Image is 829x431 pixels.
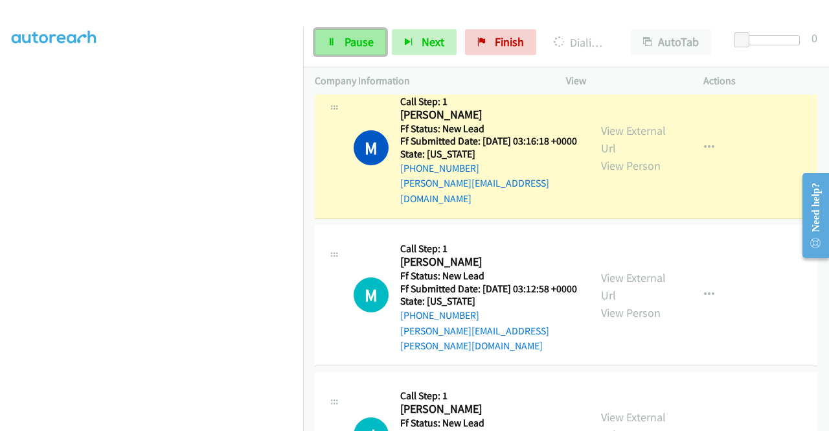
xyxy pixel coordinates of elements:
h5: State: [US_STATE] [400,148,578,161]
span: Next [422,34,444,49]
p: Company Information [315,73,543,89]
button: AutoTab [631,29,711,55]
button: Next [392,29,457,55]
h5: Ff Submitted Date: [DATE] 03:12:58 +0000 [400,283,578,296]
h5: Call Step: 1 [400,95,578,108]
a: [PERSON_NAME][EMAIL_ADDRESS][DOMAIN_NAME] [400,177,549,205]
a: Finish [465,29,536,55]
h2: [PERSON_NAME] [400,108,573,122]
p: Dialing [PERSON_NAME] [554,34,608,51]
div: 0 [812,29,817,47]
h5: Ff Status: New Lead [400,417,577,430]
h2: [PERSON_NAME] [400,402,573,417]
a: [PHONE_NUMBER] [400,162,479,174]
h5: Ff Submitted Date: [DATE] 03:16:18 +0000 [400,135,578,148]
h1: M [354,277,389,312]
p: Actions [703,73,817,89]
h2: [PERSON_NAME] [400,255,573,270]
h5: Ff Status: New Lead [400,122,578,135]
a: Pause [315,29,386,55]
a: View External Url [601,123,666,156]
span: Pause [345,34,374,49]
a: View Person [601,158,661,173]
a: [PHONE_NUMBER] [400,309,479,321]
h5: Call Step: 1 [400,242,578,255]
div: The call is yet to be attempted [354,277,389,312]
h5: Call Step: 1 [400,390,577,402]
p: View [566,73,680,89]
h1: M [354,130,389,165]
iframe: Resource Center [792,164,829,267]
span: Finish [495,34,524,49]
a: View External Url [601,270,666,303]
h5: Ff Status: New Lead [400,270,578,283]
a: [PERSON_NAME][EMAIL_ADDRESS][PERSON_NAME][DOMAIN_NAME] [400,325,549,353]
a: View Person [601,305,661,320]
h5: State: [US_STATE] [400,295,578,308]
